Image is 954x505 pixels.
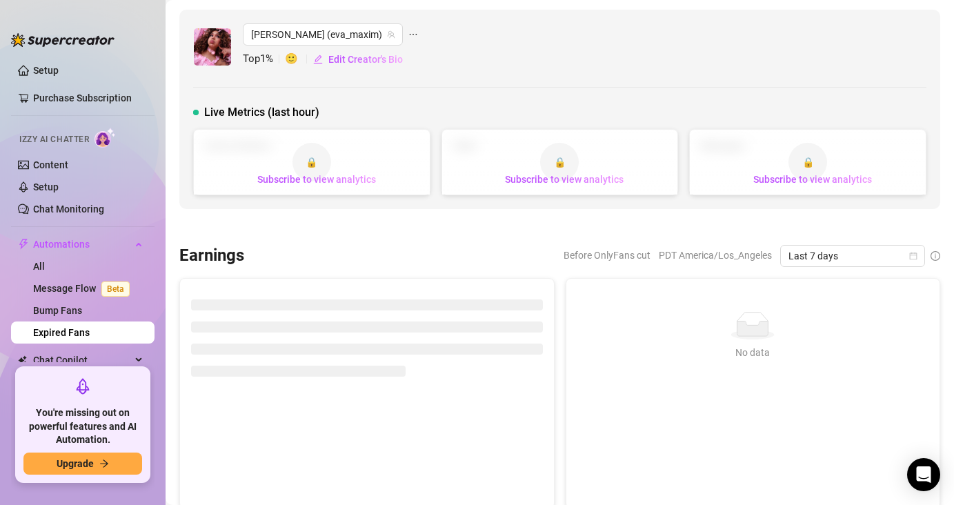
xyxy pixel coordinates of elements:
[95,128,116,148] img: AI Chatter
[11,33,115,47] img: logo-BBDzfeDw.svg
[285,51,312,68] span: 🙂
[251,24,395,45] span: Eva (eva_maxim)
[494,168,635,190] button: Subscribe to view analytics
[99,459,109,468] span: arrow-right
[788,143,827,181] div: 🔒
[33,181,59,192] a: Setup
[33,159,68,170] a: Content
[33,349,131,371] span: Chat Copilot
[18,239,29,250] span: thunderbolt
[659,245,772,266] span: PDT America/Los_Angeles
[408,23,418,46] span: ellipsis
[540,143,579,181] div: 🔒
[583,345,924,360] div: No data
[19,133,89,146] span: Izzy AI Chatter
[33,204,104,215] a: Chat Monitoring
[387,30,395,39] span: team
[33,305,82,316] a: Bump Fans
[788,246,917,266] span: Last 7 days
[246,168,387,190] button: Subscribe to view analytics
[179,245,244,267] h3: Earnings
[909,252,917,260] span: calendar
[101,281,130,297] span: Beta
[313,55,323,64] span: edit
[243,51,285,68] span: Top 1 %
[33,261,45,272] a: All
[742,168,883,190] button: Subscribe to view analytics
[194,28,231,66] img: Eva (@eva_maxim)
[74,378,91,395] span: rocket
[23,406,142,447] span: You're missing out on powerful features and AI Automation.
[33,233,131,255] span: Automations
[23,453,142,475] button: Upgradearrow-right
[257,174,376,185] span: Subscribe to view analytics
[33,283,135,294] a: Message FlowBeta
[907,458,940,491] div: Open Intercom Messenger
[18,355,27,365] img: Chat Copilot
[33,87,143,109] a: Purchase Subscription
[312,48,404,70] button: Edit Creator's Bio
[564,245,650,266] span: Before OnlyFans cut
[753,174,872,185] span: Subscribe to view analytics
[33,65,59,76] a: Setup
[931,251,940,261] span: info-circle
[33,327,90,338] a: Expired Fans
[505,174,624,185] span: Subscribe to view analytics
[292,143,331,181] div: 🔒
[57,458,94,469] span: Upgrade
[328,54,403,65] span: Edit Creator's Bio
[204,104,319,121] span: Live Metrics (last hour)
